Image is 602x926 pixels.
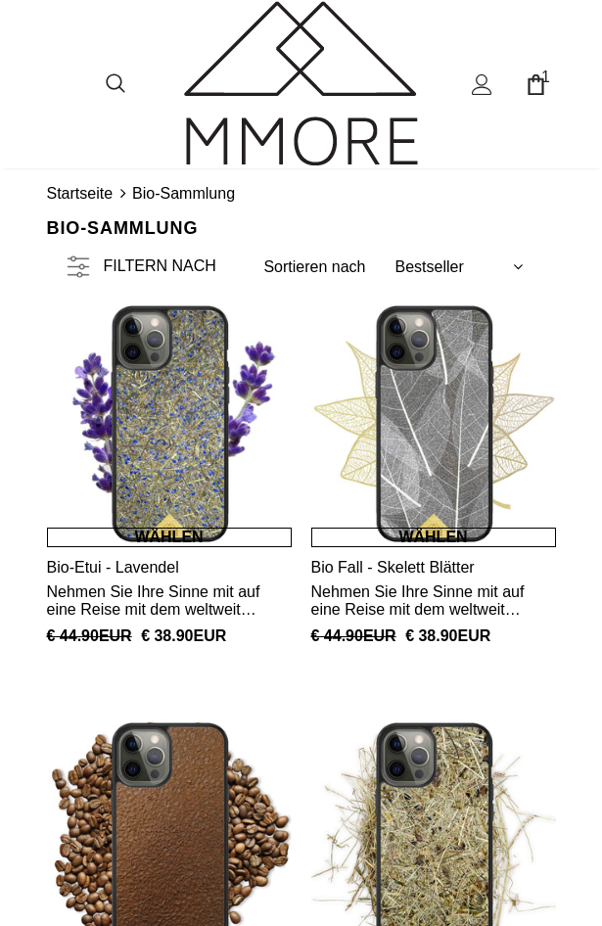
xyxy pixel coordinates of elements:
[311,583,556,620] div: Nehmen Sie Ihre Sinne mit auf eine Reise mit dem weltweit ersten...
[395,258,464,276] span: Bestseller
[311,627,396,644] span: € 44.90EUR
[311,528,556,547] a: Wählen
[184,1,418,165] img: MMORE Cases
[526,74,546,95] a: 1
[47,528,292,547] a: Wählen
[47,627,132,644] span: € 44.90EUR
[311,559,556,577] a: Bio Fall - Skelett Blätter
[534,67,557,89] span: 1
[104,257,216,275] span: Filtern nach
[311,559,475,576] span: Bio Fall - Skelett Blätter
[47,185,114,203] a: Startseite
[47,218,199,238] span: Bio-Sammlung
[263,258,365,276] label: Sortieren nach
[47,559,179,576] span: Bio-Etui - Lavendel
[132,185,235,202] a: Bio-Sammlung
[47,583,292,620] div: Nehmen Sie Ihre Sinne mit auf eine Reise mit dem weltweit ersten...
[141,627,226,644] span: € 38.90EUR
[405,627,490,644] span: € 38.90EUR
[47,559,292,577] a: Bio-Etui - Lavendel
